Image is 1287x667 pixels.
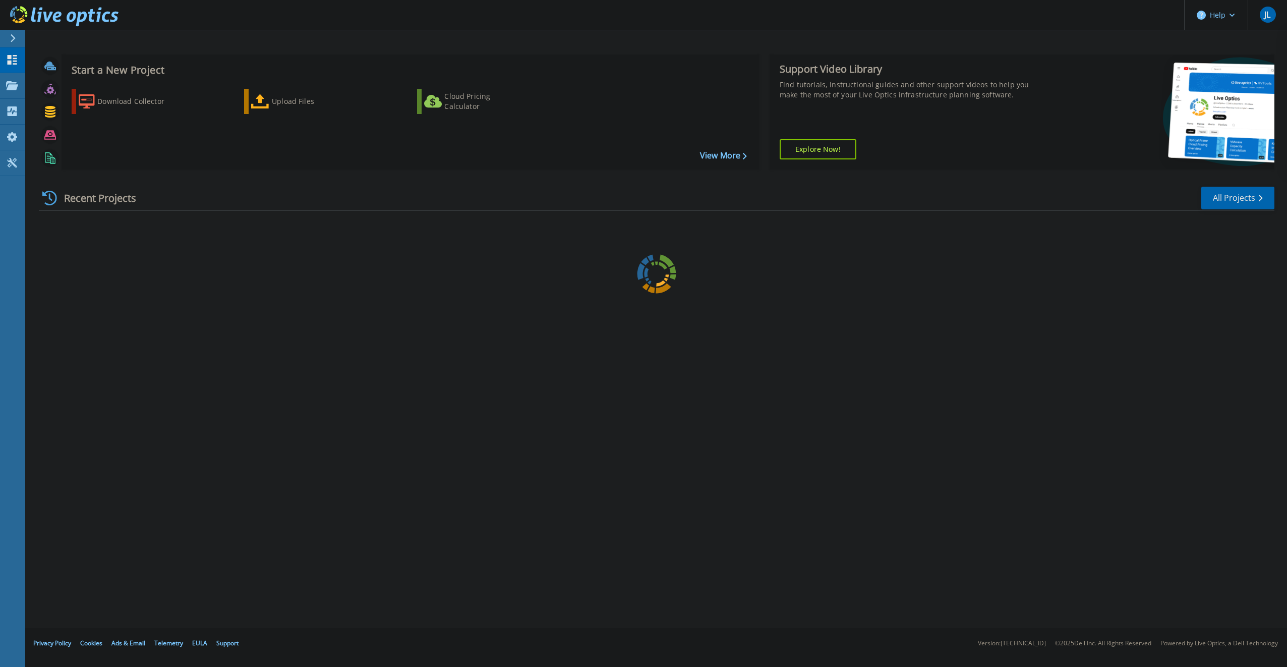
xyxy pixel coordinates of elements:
[216,639,239,647] a: Support
[244,89,357,114] a: Upload Files
[33,639,71,647] a: Privacy Policy
[1201,187,1274,209] a: All Projects
[417,89,530,114] a: Cloud Pricing Calculator
[444,91,525,112] div: Cloud Pricing Calculator
[978,640,1046,647] li: Version: [TECHNICAL_ID]
[97,91,178,112] div: Download Collector
[780,80,1040,100] div: Find tutorials, instructional guides and other support videos to help you make the most of your L...
[1055,640,1151,647] li: © 2025 Dell Inc. All Rights Reserved
[80,639,102,647] a: Cookies
[72,89,184,114] a: Download Collector
[111,639,145,647] a: Ads & Email
[72,65,746,76] h3: Start a New Project
[154,639,183,647] a: Telemetry
[1160,640,1278,647] li: Powered by Live Optics, a Dell Technology
[780,139,856,159] a: Explore Now!
[700,151,747,160] a: View More
[192,639,207,647] a: EULA
[272,91,353,112] div: Upload Files
[39,186,150,210] div: Recent Projects
[780,63,1040,76] div: Support Video Library
[1264,11,1270,19] span: JL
